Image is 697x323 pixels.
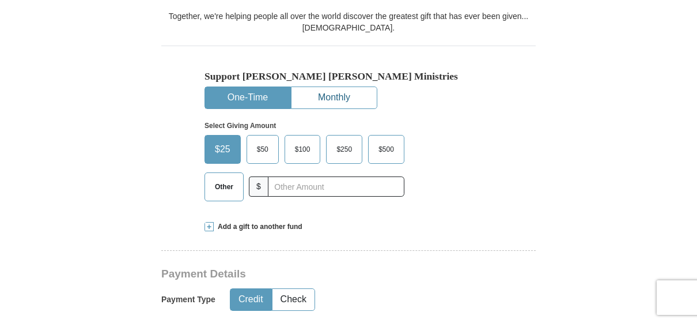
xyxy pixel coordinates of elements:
button: Credit [230,289,271,310]
span: $250 [331,141,358,158]
h5: Payment Type [161,295,215,305]
h3: Payment Details [161,268,455,281]
button: Check [272,289,315,310]
input: Other Amount [268,176,404,197]
div: Together, we're helping people all over the world discover the greatest gift that has ever been g... [161,10,536,33]
span: $25 [209,141,236,158]
span: Add a gift to another fund [214,222,302,232]
h5: Support [PERSON_NAME] [PERSON_NAME] Ministries [204,70,493,82]
strong: Select Giving Amount [204,122,276,130]
span: Other [209,178,239,196]
span: $50 [251,141,274,158]
span: $ [249,176,268,197]
button: One-Time [205,87,290,108]
span: $500 [373,141,400,158]
span: $100 [289,141,316,158]
button: Monthly [291,87,377,108]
